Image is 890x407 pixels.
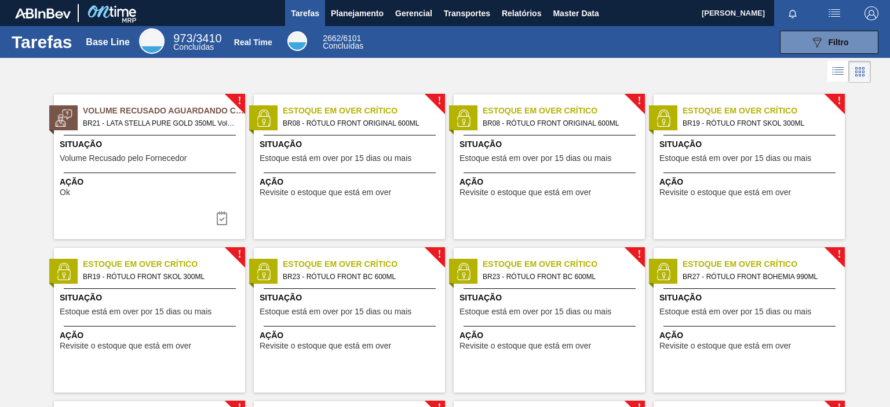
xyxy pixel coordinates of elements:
[829,38,849,47] span: Filtro
[60,176,242,188] span: Ação
[837,250,841,259] span: !
[774,5,811,21] button: Notificações
[659,138,842,151] span: Situação
[173,32,221,45] span: / 3410
[173,34,221,51] div: Base Line
[323,35,363,50] div: Real Time
[83,258,245,270] span: Estoque em Over Crítico
[827,61,849,83] div: Visão em Lista
[444,6,490,20] span: Transportes
[60,342,191,350] span: Revisite o estoque que está em over
[683,105,845,117] span: Estoque em Over Crítico
[15,8,71,19] img: TNhmsLtSVTkK8tSr43FrP2fwEKptu5GPRR3wAAAABJRU5ErkJggg==
[283,105,445,117] span: Estoque em Over Crítico
[12,35,72,49] h1: Tarefas
[459,138,642,151] span: Situação
[483,105,645,117] span: Estoque em Over Crítico
[55,263,72,280] img: status
[659,342,791,350] span: Revisite o estoque que está em over
[260,342,391,350] span: Revisite o estoque que está em over
[60,138,242,151] span: Situação
[291,6,319,20] span: Tarefas
[60,188,70,197] span: Ok
[260,138,442,151] span: Situação
[659,154,811,163] span: Estoque está em over por 15 dias ou mais
[655,109,672,127] img: status
[502,6,541,20] span: Relatórios
[827,6,841,20] img: userActions
[60,307,211,316] span: Estoque está em over por 15 dias ou mais
[139,28,165,54] div: Base Line
[849,61,871,83] div: Visão em Cards
[331,6,384,20] span: Planejamento
[553,6,599,20] span: Master Data
[287,31,307,51] div: Real Time
[683,117,836,130] span: BR19 - RÓTULO FRONT SKOL 300ML
[659,292,842,304] span: Situação
[395,6,432,20] span: Gerencial
[83,105,245,117] span: Volume Recusado Aguardando Ciência
[173,42,214,52] span: Concluídas
[255,109,272,127] img: status
[260,188,391,197] span: Revisite o estoque que está em over
[837,97,841,105] span: !
[86,37,130,47] div: Base Line
[655,263,672,280] img: status
[323,41,363,50] span: Concluídas
[215,211,229,225] img: icon-task-complete
[659,176,842,188] span: Ação
[459,292,642,304] span: Situação
[208,207,236,230] button: icon-task-complete
[865,6,878,20] img: Logout
[60,154,187,163] span: Volume Recusado pelo Fornecedor
[483,117,636,130] span: BR08 - RÓTULO FRONT ORIGINAL 600ML
[60,329,242,342] span: Ação
[255,263,272,280] img: status
[83,270,236,283] span: BR19 - RÓTULO FRONT SKOL 300ML
[323,34,341,43] span: 2662
[283,270,436,283] span: BR23 - RÓTULO FRONT BC 600ML
[234,38,272,47] div: Real Time
[459,307,611,316] span: Estoque está em over por 15 dias ou mais
[260,154,411,163] span: Estoque está em over por 15 dias ou mais
[260,176,442,188] span: Ação
[483,258,645,270] span: Estoque em Over Crítico
[459,188,591,197] span: Revisite o estoque que está em over
[459,329,642,342] span: Ação
[459,342,591,350] span: Revisite o estoque que está em over
[260,329,442,342] span: Ação
[283,117,436,130] span: BR08 - RÓTULO FRONT ORIGINAL 600ML
[437,250,441,259] span: !
[659,329,842,342] span: Ação
[83,117,236,130] span: BR21 - LATA STELLA PURE GOLD 350ML Volume - 618837
[238,97,241,105] span: !
[455,109,472,127] img: status
[60,292,242,304] span: Situação
[683,270,836,283] span: BR27 - RÓTULO FRONT BOHEMIA 990ML
[459,154,611,163] span: Estoque está em over por 15 dias ou mais
[455,263,472,280] img: status
[260,307,411,316] span: Estoque está em over por 15 dias ou mais
[173,32,192,45] span: 973
[260,292,442,304] span: Situação
[659,188,791,197] span: Revisite o estoque que está em over
[780,31,878,54] button: Filtro
[55,109,72,127] img: status
[659,307,811,316] span: Estoque está em over por 15 dias ou mais
[238,250,241,259] span: !
[459,176,642,188] span: Ação
[483,270,636,283] span: BR23 - RÓTULO FRONT BC 600ML
[637,250,641,259] span: !
[283,258,445,270] span: Estoque em Over Crítico
[637,97,641,105] span: !
[323,34,361,43] span: / 6101
[208,207,236,230] div: Completar tarefa: 29883979
[683,258,845,270] span: Estoque em Over Crítico
[437,97,441,105] span: !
